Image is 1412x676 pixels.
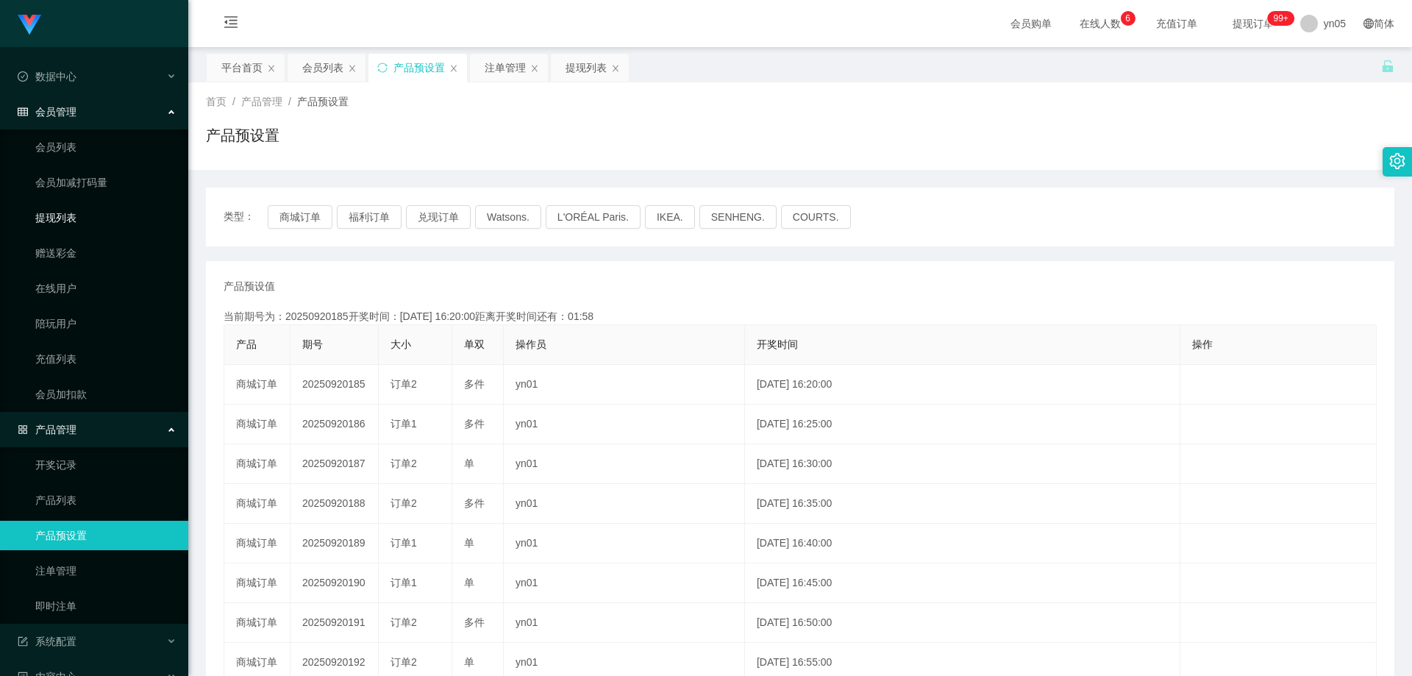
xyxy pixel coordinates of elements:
[449,64,458,73] i: 图标: close
[290,405,379,444] td: 20250920186
[1381,60,1394,73] i: 图标: unlock
[1121,11,1135,26] sup: 6
[35,344,176,374] a: 充值列表
[290,524,379,563] td: 20250920189
[224,603,290,643] td: 商城订单
[18,107,28,117] i: 图标: table
[504,365,745,405] td: yn01
[224,563,290,603] td: 商城订单
[566,54,607,82] div: 提现列表
[18,424,76,435] span: 产品管理
[504,563,745,603] td: yn01
[35,485,176,515] a: 产品列表
[530,64,539,73] i: 图标: close
[1389,153,1405,169] i: 图标: setting
[464,458,474,469] span: 单
[504,444,745,484] td: yn01
[391,616,417,628] span: 订单2
[391,378,417,390] span: 订单2
[745,524,1180,563] td: [DATE] 16:40:00
[18,15,41,35] img: logo.9652507e.png
[745,603,1180,643] td: [DATE] 16:50:00
[18,71,28,82] i: 图标: check-circle-o
[236,338,257,350] span: 产品
[391,656,417,668] span: 订单2
[464,378,485,390] span: 多件
[35,521,176,550] a: 产品预设置
[377,63,388,73] i: 图标: sync
[224,365,290,405] td: 商城订单
[745,484,1180,524] td: [DATE] 16:35:00
[745,365,1180,405] td: [DATE] 16:20:00
[35,203,176,232] a: 提现列表
[35,238,176,268] a: 赠送彩金
[35,309,176,338] a: 陪玩用户
[224,484,290,524] td: 商城订单
[546,205,641,229] button: L'ORÉAL Paris.
[35,132,176,162] a: 会员列表
[1225,18,1281,29] span: 提现订单
[267,64,276,73] i: 图标: close
[504,405,745,444] td: yn01
[290,444,379,484] td: 20250920187
[224,205,268,229] span: 类型：
[224,444,290,484] td: 商城订单
[391,338,411,350] span: 大小
[393,54,445,82] div: 产品预设置
[781,205,851,229] button: COURTS.
[35,556,176,586] a: 注单管理
[290,484,379,524] td: 20250920188
[504,603,745,643] td: yn01
[232,96,235,107] span: /
[206,96,227,107] span: 首页
[288,96,291,107] span: /
[290,563,379,603] td: 20250920190
[391,497,417,509] span: 订单2
[18,106,76,118] span: 会员管理
[475,205,541,229] button: Watsons.
[35,380,176,409] a: 会员加扣款
[241,96,282,107] span: 产品管理
[745,405,1180,444] td: [DATE] 16:25:00
[391,537,417,549] span: 订单1
[406,205,471,229] button: 兑现订单
[464,537,474,549] span: 单
[18,636,76,647] span: 系统配置
[504,484,745,524] td: yn01
[1125,11,1130,26] p: 6
[699,205,777,229] button: SENHENG.
[297,96,349,107] span: 产品预设置
[224,405,290,444] td: 商城订单
[464,497,485,509] span: 多件
[290,603,379,643] td: 20250920191
[1192,338,1213,350] span: 操作
[745,444,1180,484] td: [DATE] 16:30:00
[18,424,28,435] i: 图标: appstore-o
[302,54,343,82] div: 会员列表
[302,338,323,350] span: 期号
[757,338,798,350] span: 开奖时间
[464,577,474,588] span: 单
[348,64,357,73] i: 图标: close
[391,458,417,469] span: 订单2
[1363,18,1374,29] i: 图标: global
[516,338,546,350] span: 操作员
[18,636,28,647] i: 图标: form
[464,616,485,628] span: 多件
[645,205,695,229] button: IKEA.
[224,309,1377,324] div: 当前期号为：20250920185开奖时间：[DATE] 16:20:00距离开奖时间还有：01:58
[35,591,176,621] a: 即时注单
[221,54,263,82] div: 平台首页
[1072,18,1128,29] span: 在线人数
[206,1,256,48] i: 图标: menu-fold
[391,577,417,588] span: 订单1
[18,71,76,82] span: 数据中心
[224,524,290,563] td: 商城订单
[464,418,485,430] span: 多件
[464,338,485,350] span: 单双
[35,450,176,480] a: 开奖记录
[611,64,620,73] i: 图标: close
[290,365,379,405] td: 20250920185
[504,524,745,563] td: yn01
[35,274,176,303] a: 在线用户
